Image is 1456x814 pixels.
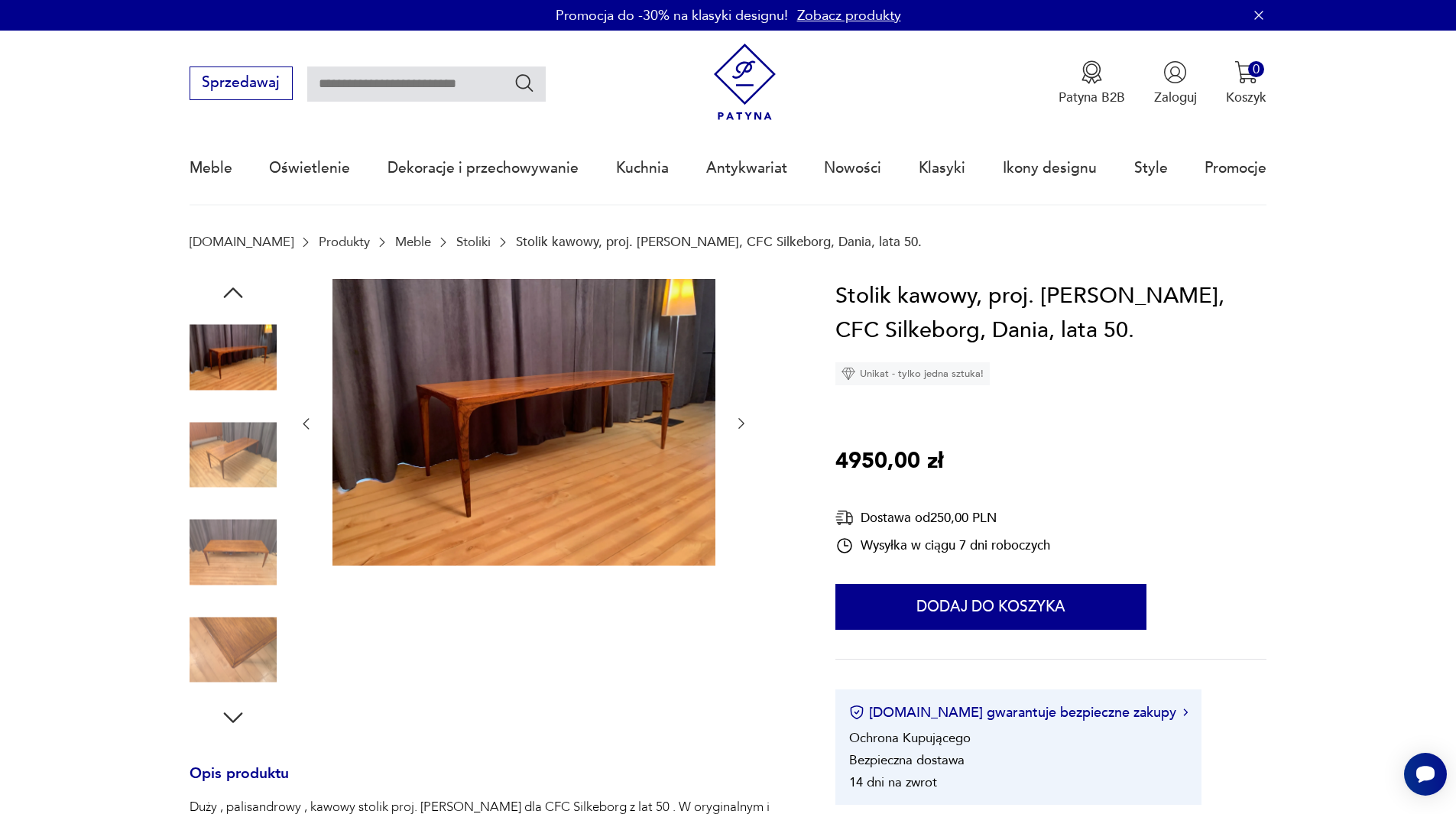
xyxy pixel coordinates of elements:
[190,509,277,596] img: Zdjęcie produktu Stolik kawowy, proj. Johannes Andersen, CFC Silkeborg, Dania, lata 50.
[1248,61,1264,77] div: 0
[190,314,277,401] img: Zdjęcie produktu Stolik kawowy, proj. Johannes Andersen, CFC Silkeborg, Dania, lata 50.
[706,44,783,121] img: Patyna - sklep z meblami i dekoracjami vintage
[1059,60,1125,106] a: Ikona medaluPatyna B2B
[1059,60,1125,106] button: Patyna B2B
[849,773,937,791] li: 14 dni na zwrot
[1205,133,1266,203] a: Promocje
[190,411,277,498] img: Zdjęcie produktu Stolik kawowy, proj. Johannes Andersen, CFC Silkeborg, Dania, lata 50.
[1059,89,1125,106] p: Patyna B2B
[1154,60,1197,106] button: Zaloguj
[516,235,922,249] p: Stolik kawowy, proj. [PERSON_NAME], CFC Silkeborg, Dania, lata 50.
[919,133,965,203] a: Klasyki
[190,235,293,249] a: [DOMAIN_NAME]
[332,279,715,566] img: Zdjęcie produktu Stolik kawowy, proj. Johannes Andersen, CFC Silkeborg, Dania, lata 50.
[835,444,943,479] p: 4950,00 zł
[190,606,277,693] img: Zdjęcie produktu Stolik kawowy, proj. Johannes Andersen, CFC Silkeborg, Dania, lata 50.
[556,6,788,25] p: Promocja do -30% na klasyki designu!
[190,133,232,203] a: Meble
[835,279,1266,349] h1: Stolik kawowy, proj. [PERSON_NAME], CFC Silkeborg, Dania, lata 50.
[190,768,792,799] h3: Opis produktu
[841,367,855,381] img: Ikona diamentu
[395,235,431,249] a: Meble
[824,133,881,203] a: Nowości
[456,235,491,249] a: Stoliki
[1183,709,1188,716] img: Ikona strzałki w prawo
[849,751,965,769] li: Bezpieczna dostawa
[616,133,669,203] a: Kuchnia
[849,729,971,747] li: Ochrona Kupującego
[1080,60,1104,84] img: Ikona medalu
[835,508,854,527] img: Ikona dostawy
[835,584,1146,630] button: Dodaj do koszyka
[514,72,536,94] button: Szukaj
[1154,89,1197,106] p: Zaloguj
[190,78,293,90] a: Sprzedawaj
[1226,60,1266,106] button: 0Koszyk
[269,133,350,203] a: Oświetlenie
[1234,60,1258,84] img: Ikona koszyka
[797,6,901,25] a: Zobacz produkty
[319,235,370,249] a: Produkty
[1404,753,1447,796] iframe: Smartsupp widget button
[849,705,864,720] img: Ikona certyfikatu
[835,537,1050,555] div: Wysyłka w ciągu 7 dni roboczych
[1226,89,1266,106] p: Koszyk
[835,362,990,385] div: Unikat - tylko jedna sztuka!
[388,133,579,203] a: Dekoracje i przechowywanie
[835,508,1050,527] div: Dostawa od 250,00 PLN
[849,703,1188,722] button: [DOMAIN_NAME] gwarantuje bezpieczne zakupy
[190,66,293,100] button: Sprzedawaj
[1163,60,1187,84] img: Ikonka użytkownika
[1003,133,1097,203] a: Ikony designu
[706,133,787,203] a: Antykwariat
[1134,133,1168,203] a: Style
